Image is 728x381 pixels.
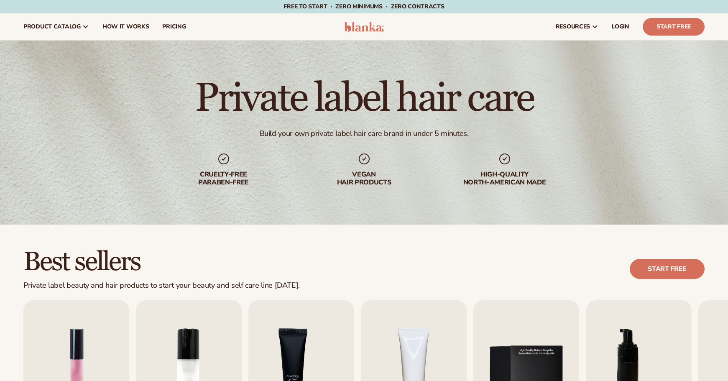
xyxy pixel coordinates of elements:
[612,23,629,30] span: LOGIN
[23,23,81,30] span: product catalog
[451,171,558,187] div: High-quality North-american made
[311,171,418,187] div: Vegan hair products
[156,13,192,40] a: pricing
[23,281,300,290] div: Private label beauty and hair products to start your beauty and self care line [DATE].
[102,23,149,30] span: How It Works
[284,3,444,10] span: Free to start · ZERO minimums · ZERO contracts
[605,13,636,40] a: LOGIN
[162,23,186,30] span: pricing
[344,22,384,32] img: logo
[96,13,156,40] a: How It Works
[549,13,605,40] a: resources
[17,13,96,40] a: product catalog
[195,79,534,119] h1: Private label hair care
[23,248,300,276] h2: Best sellers
[556,23,590,30] span: resources
[170,171,277,187] div: cruelty-free paraben-free
[630,259,705,279] a: Start free
[643,18,705,36] a: Start Free
[260,129,469,138] div: Build your own private label hair care brand in under 5 minutes.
